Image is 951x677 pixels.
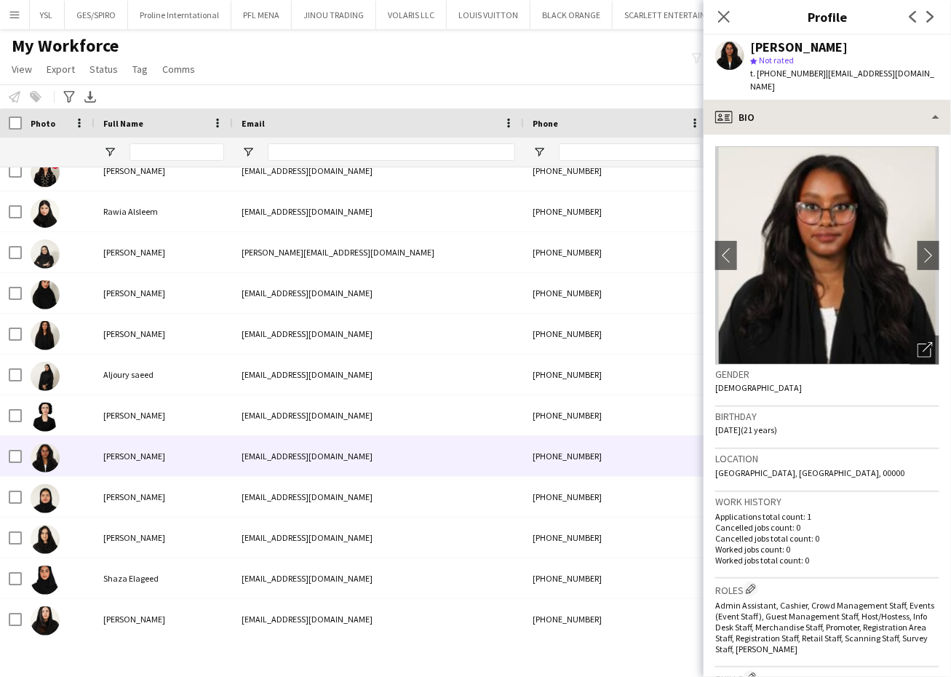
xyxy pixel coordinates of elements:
[233,355,524,395] div: [EMAIL_ADDRESS][DOMAIN_NAME]
[530,1,613,29] button: BLACK ORANGE
[524,232,710,272] div: [PHONE_NUMBER]
[715,600,934,654] span: Admin Assistant, Cashier, Crowd Management Staff, Events (Event Staff), Guest Management Staff, H...
[103,532,165,543] span: [PERSON_NAME]
[242,118,265,129] span: Email
[31,362,60,391] img: Aljoury saeed
[233,191,524,231] div: [EMAIL_ADDRESS][DOMAIN_NAME]
[715,533,939,544] p: Cancelled jobs total count: 0
[524,558,710,598] div: [PHONE_NUMBER]
[28,1,65,29] button: YSL
[533,146,546,159] button: Open Filter Menu
[233,395,524,435] div: [EMAIL_ADDRESS][DOMAIN_NAME]
[750,41,848,54] div: [PERSON_NAME]
[65,1,128,29] button: GES/SPIRO
[715,452,939,465] h3: Location
[292,1,376,29] button: JINOU TRADING
[715,382,802,393] span: [DEMOGRAPHIC_DATA]
[242,146,255,159] button: Open Filter Menu
[613,1,740,29] button: SCARLETT ENTERTAINMENT
[31,606,60,636] img: Anwar Alaqel
[715,368,939,381] h3: Gender
[31,239,60,269] img: Reuof Alshehri
[31,321,60,350] img: Alaa Al jasser
[233,558,524,598] div: [EMAIL_ADDRESS][DOMAIN_NAME]
[715,146,939,365] img: Crew avatar or photo
[103,165,165,176] span: [PERSON_NAME]
[130,143,224,161] input: Full Name Filter Input
[750,68,826,79] span: t. [PHONE_NUMBER]
[60,88,78,106] app-action-btn: Advanced filters
[31,484,60,513] img: Reema Abdullatif
[103,118,143,129] span: Full Name
[103,614,165,625] span: [PERSON_NAME]
[31,280,60,309] img: Sara Binsaeed
[715,424,777,435] span: [DATE] (21 years)
[233,436,524,476] div: [EMAIL_ADDRESS][DOMAIN_NAME]
[31,525,60,554] img: Samaher alotaibi
[524,395,710,435] div: [PHONE_NUMBER]
[715,467,904,478] span: [GEOGRAPHIC_DATA], [GEOGRAPHIC_DATA], 00000
[103,451,165,462] span: [PERSON_NAME]
[559,143,701,161] input: Phone Filter Input
[6,60,38,79] a: View
[524,151,710,191] div: [PHONE_NUMBER]
[127,60,154,79] a: Tag
[233,273,524,313] div: [EMAIL_ADDRESS][DOMAIN_NAME]
[233,518,524,558] div: [EMAIL_ADDRESS][DOMAIN_NAME]
[376,1,447,29] button: VOLARIS LLC
[103,369,154,380] span: Aljoury saeed
[156,60,201,79] a: Comms
[524,191,710,231] div: [PHONE_NUMBER]
[89,63,118,76] span: Status
[715,522,939,533] p: Cancelled jobs count: 0
[31,158,60,187] img: Rawan Mamdouh
[715,511,939,522] p: Applications total count: 1
[233,599,524,639] div: [EMAIL_ADDRESS][DOMAIN_NAME]
[103,288,165,298] span: [PERSON_NAME]
[128,1,231,29] button: Proline Interntational
[233,477,524,517] div: [EMAIL_ADDRESS][DOMAIN_NAME]
[268,143,515,161] input: Email Filter Input
[704,7,951,26] h3: Profile
[31,443,60,472] img: Aya Aljasser
[524,477,710,517] div: [PHONE_NUMBER]
[524,518,710,558] div: [PHONE_NUMBER]
[233,151,524,191] div: [EMAIL_ADDRESS][DOMAIN_NAME]
[759,55,794,66] span: Not rated
[910,336,939,365] div: Open photos pop-in
[233,314,524,354] div: [EMAIL_ADDRESS][DOMAIN_NAME]
[524,436,710,476] div: [PHONE_NUMBER]
[750,68,934,92] span: | [EMAIL_ADDRESS][DOMAIN_NAME]
[103,573,159,584] span: Shaza Elageed
[524,355,710,395] div: [PHONE_NUMBER]
[103,206,158,217] span: Rawia Alsleem
[12,63,32,76] span: View
[704,100,951,135] div: Bio
[715,582,939,597] h3: Roles
[41,60,81,79] a: Export
[84,60,124,79] a: Status
[47,63,75,76] span: Export
[103,410,165,421] span: [PERSON_NAME]
[524,273,710,313] div: [PHONE_NUMBER]
[524,599,710,639] div: [PHONE_NUMBER]
[715,555,939,566] p: Worked jobs total count: 0
[715,495,939,508] h3: Work history
[533,118,558,129] span: Phone
[715,410,939,423] h3: Birthday
[103,491,165,502] span: [PERSON_NAME]
[31,566,60,595] img: Shaza Elageed
[31,403,60,432] img: Almaha Almghbeel
[447,1,530,29] button: LOUIS VUITTON
[103,328,165,339] span: [PERSON_NAME]
[231,1,292,29] button: PFL MENA
[132,63,148,76] span: Tag
[103,247,165,258] span: [PERSON_NAME]
[715,544,939,555] p: Worked jobs count: 0
[162,63,195,76] span: Comms
[81,88,99,106] app-action-btn: Export XLSX
[524,314,710,354] div: [PHONE_NUMBER]
[12,35,119,57] span: My Workforce
[31,118,55,129] span: Photo
[103,146,116,159] button: Open Filter Menu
